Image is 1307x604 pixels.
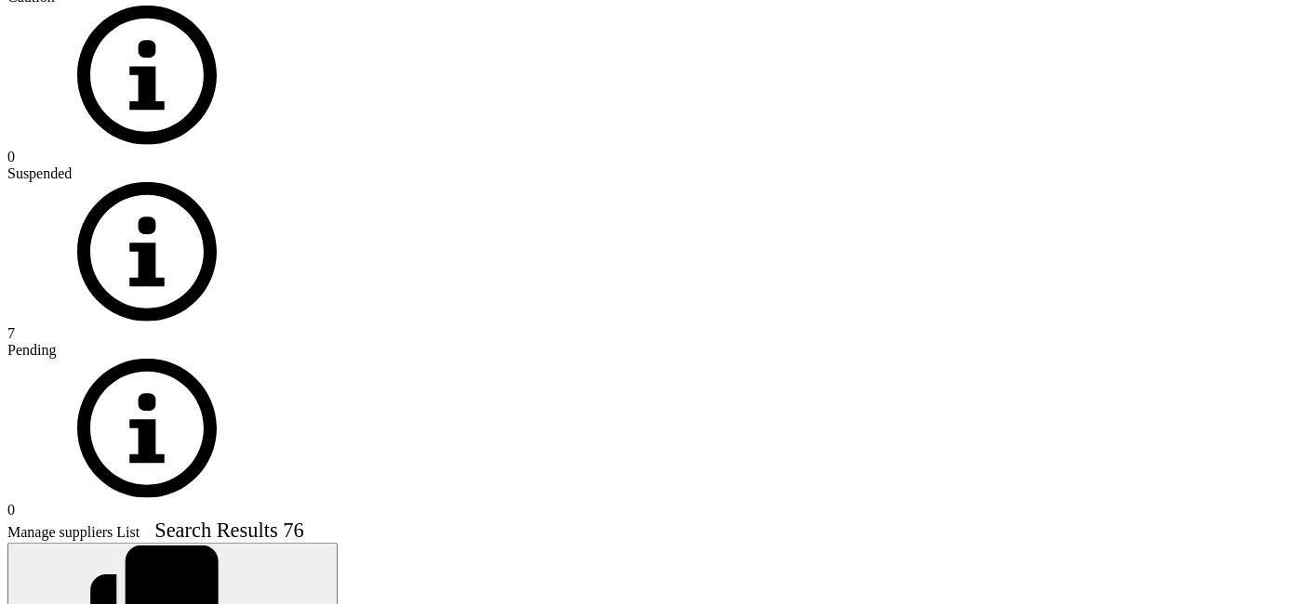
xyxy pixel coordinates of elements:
div: Manage suppliers List [7,519,304,543]
span: Search Results 76 [154,519,303,542]
div: 7 [7,325,1300,342]
div: Pending [7,342,1300,502]
div: 0 [7,149,1300,165]
div: Suspended [7,165,1300,325]
div: 0 [7,502,1300,519]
